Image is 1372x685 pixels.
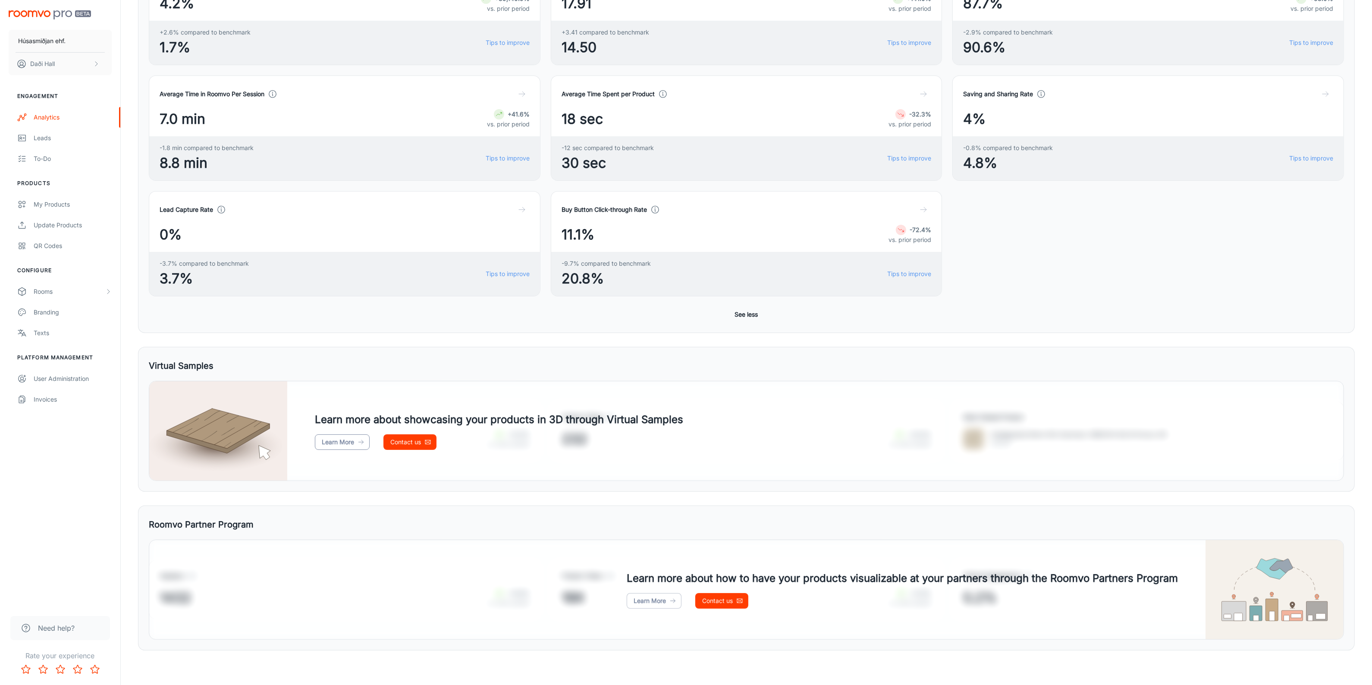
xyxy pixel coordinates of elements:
button: Daði Hall [9,53,112,75]
h5: Roomvo Partner Program [149,518,254,531]
h4: Buy Button Click-through Rate [562,205,647,214]
p: Húsasmiðjan ehf. [18,36,66,46]
button: Rate 2 star [35,661,52,678]
span: -3.7% compared to benchmark [160,259,249,268]
span: 3.7% [160,268,249,289]
div: To-do [34,154,112,163]
a: Tips to improve [887,154,931,163]
a: Learn More [315,434,370,450]
p: vs. prior period [481,4,530,13]
span: 90.6% [963,37,1053,58]
strong: -32.3% [909,110,931,118]
div: Invoices [34,395,112,404]
a: Contact us [383,434,436,450]
a: Tips to improve [486,269,530,279]
p: Rate your experience [7,650,113,661]
div: Rooms [34,287,105,296]
div: Leads [34,133,112,143]
button: Rate 1 star [17,661,35,678]
div: Branding [34,308,112,317]
span: 11.1% [562,224,594,245]
h4: Average Time in Roomvo Per Session [160,89,264,99]
span: 18 sec [562,109,603,129]
span: 0% [160,224,182,245]
span: -2.9% compared to benchmark [963,28,1053,37]
h4: Learn more about showcasing your products in 3D through Virtual Samples [315,412,683,427]
button: See less [732,307,762,322]
p: vs. prior period [1290,4,1333,13]
span: 20.8% [562,268,651,289]
button: Rate 5 star [86,661,104,678]
span: 4% [963,109,986,129]
h4: Lead Capture Rate [160,205,213,214]
a: Tips to improve [1289,38,1333,47]
span: +3.41 compared to benchmark [562,28,649,37]
div: Update Products [34,220,112,230]
button: Rate 4 star [69,661,86,678]
span: 1.7% [160,37,251,58]
span: -9.7% compared to benchmark [562,259,651,268]
a: Contact us [695,593,748,609]
span: +2.6% compared to benchmark [160,28,251,37]
p: vs. prior period [487,119,530,129]
div: Texts [34,328,112,338]
a: Tips to improve [486,154,530,163]
a: Learn More [627,593,681,609]
p: vs. prior period [889,119,931,129]
span: -1.8 min compared to benchmark [160,143,254,153]
a: Tips to improve [887,38,931,47]
span: 7.0 min [160,109,205,129]
div: QR Codes [34,241,112,251]
button: Húsasmiðjan ehf. [9,30,112,52]
span: 8.8 min [160,153,254,173]
h4: Average Time Spent per Product [562,89,655,99]
a: Tips to improve [1289,154,1333,163]
h5: Virtual Samples [149,359,213,372]
strong: +41.6% [508,110,530,118]
a: Tips to improve [486,38,530,47]
h4: Saving and Sharing Rate [963,89,1033,99]
button: Rate 3 star [52,661,69,678]
span: -0.8% compared to benchmark [963,143,1053,153]
p: Daði Hall [30,59,55,69]
span: -12 sec compared to benchmark [562,143,654,153]
h4: Learn more about how to have your products visualizable at your partners through the Roomvo Partn... [627,571,1178,586]
div: My Products [34,200,112,209]
img: Roomvo PRO Beta [9,10,91,19]
span: Need help? [38,623,75,633]
p: vs. prior period [889,4,931,13]
p: vs. prior period [889,235,931,245]
span: 14.50 [562,37,649,58]
div: User Administration [34,374,112,383]
span: 30 sec [562,153,654,173]
strong: -72.4% [910,226,931,233]
span: 4.8% [963,153,1053,173]
div: Analytics [34,113,112,122]
a: Tips to improve [887,269,931,279]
